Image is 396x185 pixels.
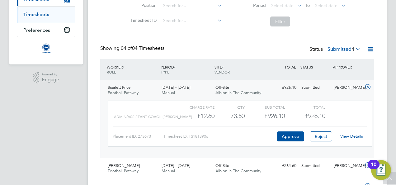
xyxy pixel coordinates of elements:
span: / [174,64,175,69]
div: QTY [214,103,245,111]
span: Select date [315,3,337,8]
div: PERIOD [159,61,213,78]
span: £926.10 [305,112,325,120]
span: Engage [42,77,59,83]
button: Approve [277,131,304,141]
span: TOTAL [285,64,296,69]
label: Submitted [328,46,361,52]
span: Manual [162,168,175,173]
div: STATUS [299,61,331,73]
div: 10 [371,164,376,173]
span: Manual [162,90,175,95]
div: £264.60 [266,161,299,171]
span: To [304,1,312,9]
div: Total [285,103,325,111]
span: / [123,64,124,69]
div: Submitted [299,161,331,171]
div: 73.50 [214,111,245,121]
div: SITE [213,61,267,78]
div: £926.10 [266,83,299,93]
span: [DATE] - [DATE] [162,163,190,168]
span: Albion In The Community [215,168,261,173]
span: Off-Site [215,85,229,90]
span: 04 of [121,45,132,51]
div: Placement ID: 273673 [113,131,163,141]
img: albioninthecommunity-logo-retina.png [41,43,51,53]
div: £926.10 [245,111,285,121]
label: Timesheet ID [129,17,157,23]
span: 04 Timesheets [121,45,164,51]
label: Position [129,2,157,8]
span: Football Pathway [108,168,139,173]
button: Preferences [17,23,75,37]
input: Search for... [161,17,222,25]
div: Timesheets [17,6,75,23]
span: Select date [271,3,294,8]
span: Football Pathway [108,90,139,95]
button: Open Resource Center, 10 new notifications [371,160,391,180]
span: 4 [351,46,354,52]
a: Timesheets [23,12,49,17]
span: TYPE [161,69,169,74]
span: Scarlett Price [108,85,130,90]
a: Go to home page [17,43,75,53]
span: ROLE [107,69,116,74]
div: WORKER [105,61,159,78]
input: Search for... [161,2,222,10]
a: View Details [340,134,363,139]
label: Period [238,2,266,8]
div: [PERSON_NAME] [331,83,364,93]
a: Powered byEngage [33,72,59,84]
span: Preferences [23,27,50,33]
div: £12.60 [174,111,214,121]
span: Admin/Assistant Coach [PERSON_NAME]… [114,115,196,119]
div: Submitted [299,83,331,93]
div: Sub Total [245,103,285,111]
button: Reject [310,131,332,141]
button: Filter [270,17,290,26]
span: / [222,64,223,69]
div: Status [309,45,362,54]
span: Albion In The Community [215,90,261,95]
div: [PERSON_NAME] [331,161,364,171]
div: Timesheet ID: TS1813906 [163,131,275,141]
span: VENDOR [214,69,230,74]
div: Showing [100,45,166,52]
div: APPROVER [331,61,364,73]
span: Off-Site [215,163,229,168]
div: Charge rate [174,103,214,111]
span: [PERSON_NAME] [108,163,140,168]
span: Powered by [42,72,59,77]
span: [DATE] - [DATE] [162,85,190,90]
